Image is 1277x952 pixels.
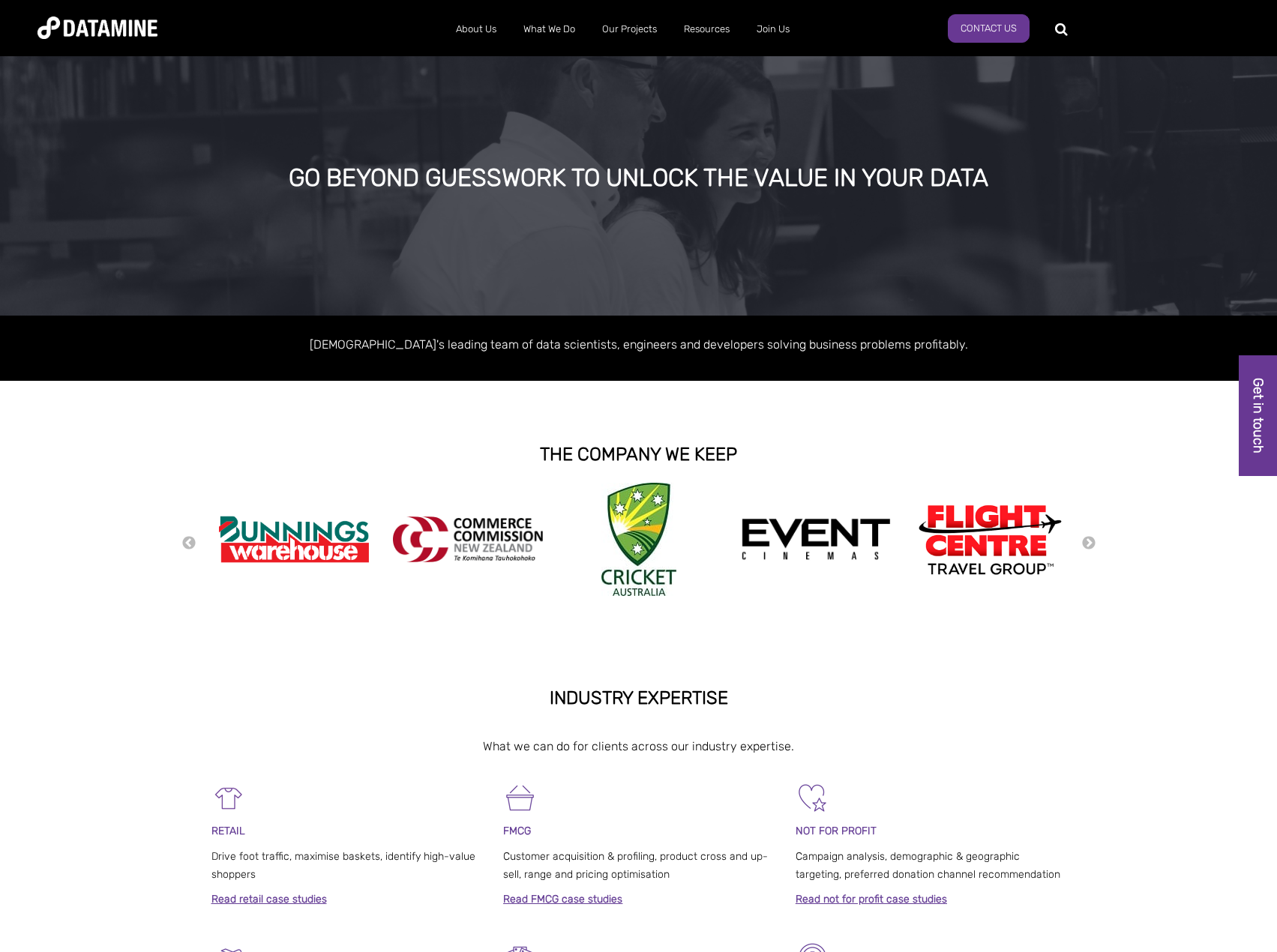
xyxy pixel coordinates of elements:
span: Campaign analysis, demographic & geographic targeting, preferred donation channel recommendation [796,850,1060,881]
span: RETAIL [211,825,245,837]
a: Read not for profit case studies [796,893,947,906]
strong: THE COMPANY WE KEEP [540,444,737,465]
a: About Us [442,10,510,49]
a: What We Do [510,10,589,49]
img: Not For Profit [796,781,829,815]
a: Read retail case studies [211,893,327,906]
div: GO BEYOND GUESSWORK TO UNLOCK THE VALUE IN YOUR DATA [147,165,1130,192]
a: Get in touch [1239,355,1277,476]
span: What we can do for clients across our industry expertise. [483,739,794,753]
button: Previous [181,535,196,552]
img: Flight Centre [915,501,1065,578]
p: [DEMOGRAPHIC_DATA]'s leading team of data scientists, engineers and developers solving business p... [211,334,1066,355]
img: commercecommission [393,516,543,562]
span: FMCG [503,825,531,837]
img: Retail-1 [211,781,245,815]
a: Contact Us [948,14,1030,43]
img: Bunnings Warehouse [219,511,369,567]
img: FMCG [503,781,537,815]
strong: INDUSTRY EXPERTISE [550,687,728,708]
span: Customer acquisition & profiling, product cross and up-sell, range and pricing optimisation [503,850,768,881]
button: Next [1081,535,1096,552]
span: NOT FOR PROFIT [796,825,877,837]
img: Cricket Australia [601,483,676,596]
span: Drive foot traffic, maximise baskets, identify high-value shoppers [211,850,475,881]
a: Our Projects [589,10,670,49]
a: Read FMCG case studies [503,893,622,906]
img: Datamine [37,16,157,39]
a: Join Us [743,10,803,49]
a: Resources [670,10,743,49]
img: event cinemas [741,518,891,561]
